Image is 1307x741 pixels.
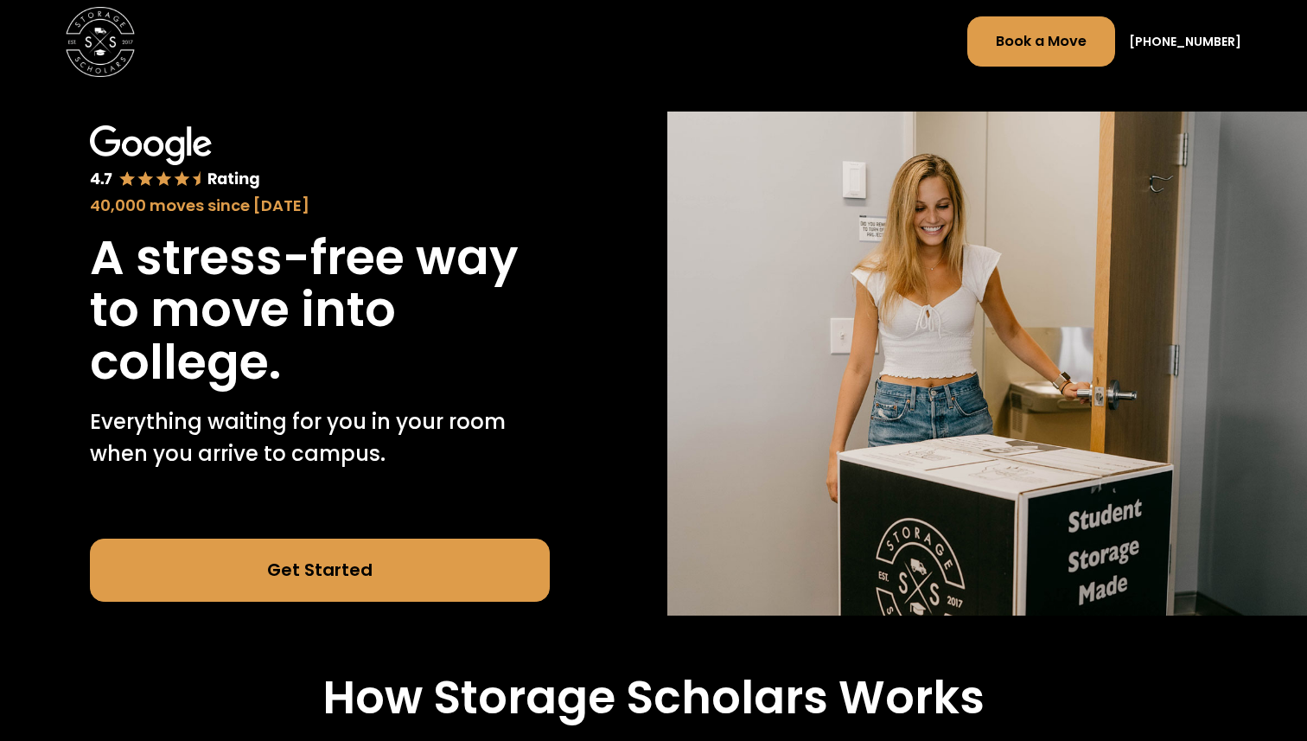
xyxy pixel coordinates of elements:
[667,112,1307,616] img: Storage Scholars will have everything waiting for you in your room when you arrive to campus.
[90,125,260,190] img: Google 4.7 star rating
[90,539,551,601] a: Get Started
[322,671,985,725] h2: How Storage Scholars Works
[1129,33,1241,51] a: [PHONE_NUMBER]
[90,194,551,217] div: 40,000 moves since [DATE]
[66,7,136,77] a: Go to Storage Scholars home page
[90,406,551,469] p: Everything waiting for you in your room when you arrive to campus.
[90,232,551,390] h1: A stress-free way to move into college.
[967,16,1115,67] a: Book a Move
